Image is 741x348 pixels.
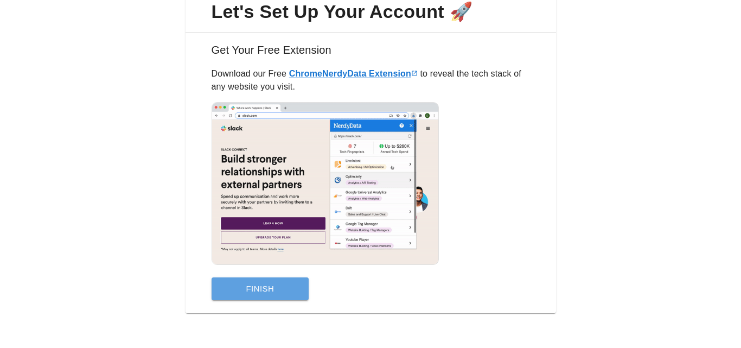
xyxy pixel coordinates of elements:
button: Finish [212,277,309,300]
a: ChromeNerdyData Extension [289,69,418,78]
span: Let's Set Up Your Account 🚀 [194,1,547,23]
p: Download our Free to reveal the tech stack of any website you visit. [212,67,530,93]
iframe: Drift Widget Chat Controller [687,271,728,312]
h6: Get Your Free Extension [194,41,547,67]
